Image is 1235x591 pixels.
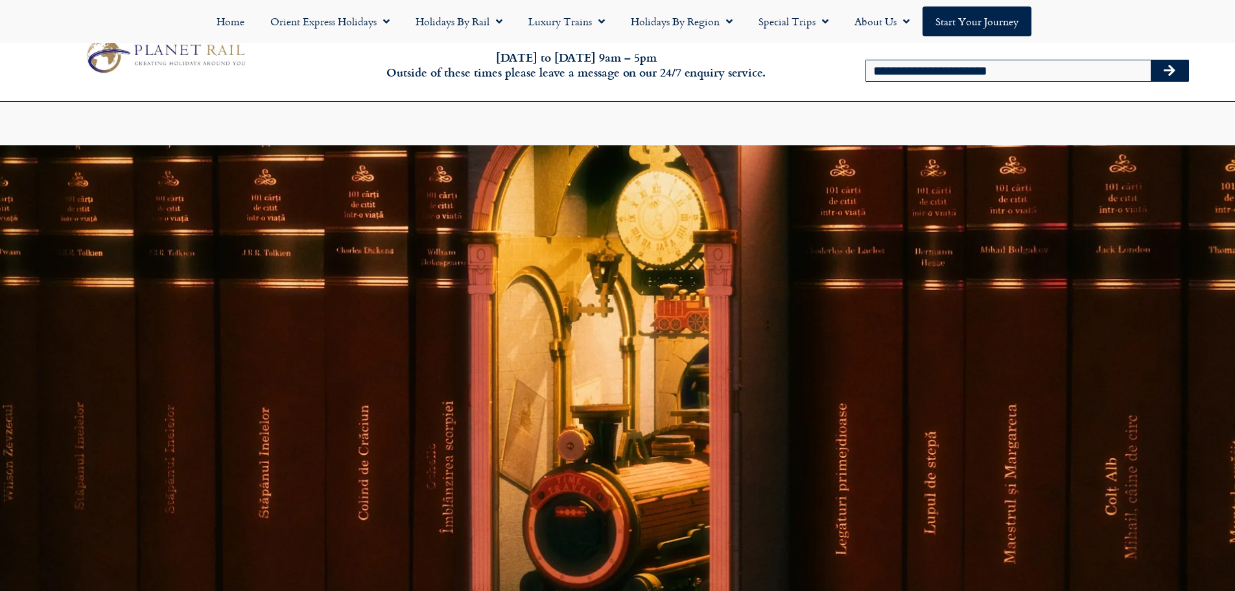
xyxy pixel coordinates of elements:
[746,6,841,36] a: Special Trips
[204,6,257,36] a: Home
[257,6,403,36] a: Orient Express Holidays
[1151,60,1188,81] button: Search
[80,35,250,77] img: Planet Rail Train Holidays Logo
[333,50,820,80] h6: [DATE] to [DATE] 9am – 5pm Outside of these times please leave a message on our 24/7 enquiry serv...
[618,6,746,36] a: Holidays by Region
[841,6,923,36] a: About Us
[403,6,515,36] a: Holidays by Rail
[515,6,618,36] a: Luxury Trains
[923,6,1031,36] a: Start your Journey
[6,6,1229,36] nav: Menu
